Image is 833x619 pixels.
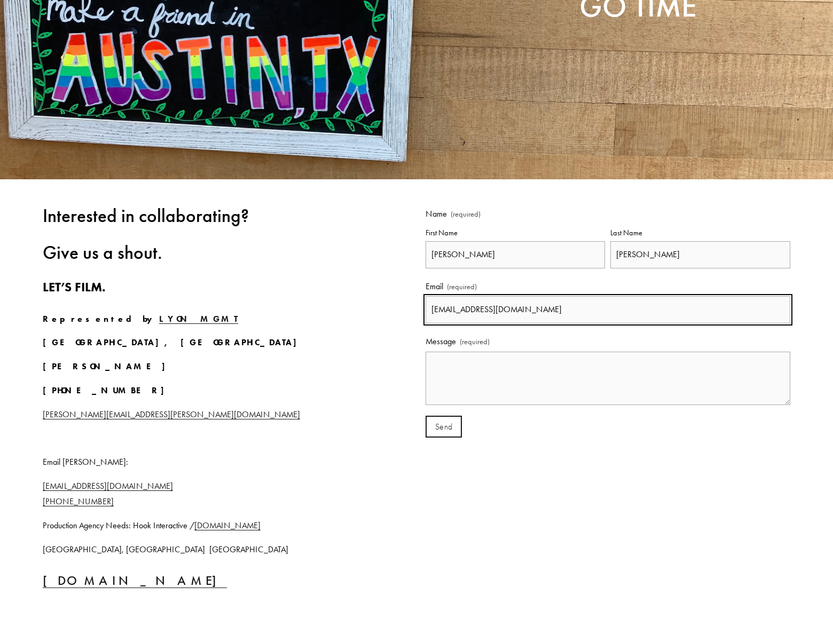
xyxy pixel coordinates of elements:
[43,279,106,295] strong: LET’S FILM.
[426,334,456,350] span: Message
[43,385,170,395] strong: [PHONE_NUMBER]
[43,314,159,324] strong: Represented by
[43,337,302,347] strong: [GEOGRAPHIC_DATA], [GEOGRAPHIC_DATA]
[426,416,462,438] button: SendSend
[451,211,481,218] span: (required)
[194,520,261,530] a: [DOMAIN_NAME]
[43,243,344,263] h3: Give us a shout.
[426,279,443,295] span: Email
[43,361,171,371] strong: [PERSON_NAME]
[447,280,477,294] span: (required)
[43,496,114,506] a: [PHONE_NUMBER]
[435,422,452,432] span: Send
[43,573,227,588] a: [DOMAIN_NAME]
[43,409,300,419] a: [PERSON_NAME][EMAIL_ADDRESS][PERSON_NAME][DOMAIN_NAME]
[610,226,790,241] div: Last Name
[460,335,490,349] span: (required)
[43,455,344,470] p: Email [PERSON_NAME]:
[43,481,173,491] a: [EMAIL_ADDRESS][DOMAIN_NAME]
[159,314,238,324] a: LYON MGMT
[43,542,344,558] p: [GEOGRAPHIC_DATA], [GEOGRAPHIC_DATA] [GEOGRAPHIC_DATA]
[43,207,344,226] h3: Interested in collaborating?
[426,226,606,241] div: First Name
[426,207,447,222] span: Name
[43,518,344,534] p: Production Agency Needs: Hook Interactive /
